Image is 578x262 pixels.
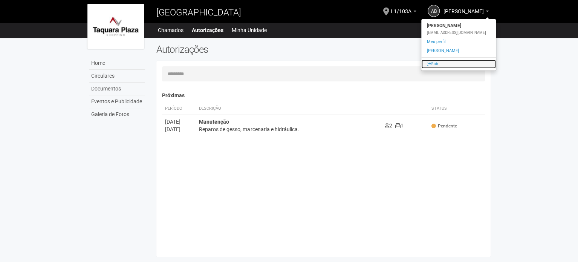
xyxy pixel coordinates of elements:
a: Documentos [89,83,145,95]
strong: [PERSON_NAME] [421,21,496,30]
a: L1/103A [391,9,416,15]
a: [PERSON_NAME] [443,9,489,15]
span: Pendente [431,123,457,129]
div: [EMAIL_ADDRESS][DOMAIN_NAME] [421,30,496,35]
span: L1/103A [391,1,411,14]
span: 2 [385,123,392,129]
span: 1 [395,123,404,129]
th: Descrição [196,103,381,115]
a: Galeria de Fotos [89,108,145,121]
th: Período [162,103,196,115]
div: Reparos de gesso, marcenaria e hidráulica. [199,126,378,133]
a: Eventos e Publicidade [89,95,145,108]
a: Circulares [89,70,145,83]
a: Autorizações [192,25,223,35]
a: Home [89,57,145,70]
span: [GEOGRAPHIC_DATA] [156,7,241,18]
h2: Autorizações [156,44,318,55]
span: André Bileviciuis Tijunelis [443,1,484,14]
a: AB [428,5,440,17]
a: [PERSON_NAME] [421,46,496,55]
a: Chamados [158,25,183,35]
a: Meu perfil [421,37,496,46]
div: [DATE] [165,126,193,133]
div: [DATE] [165,118,193,126]
a: Minha Unidade [232,25,267,35]
th: Status [428,103,485,115]
img: logo.jpg [87,4,144,49]
h4: Próximas [162,93,485,98]
a: Sair [421,60,496,69]
strong: Manutenção [199,119,229,125]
